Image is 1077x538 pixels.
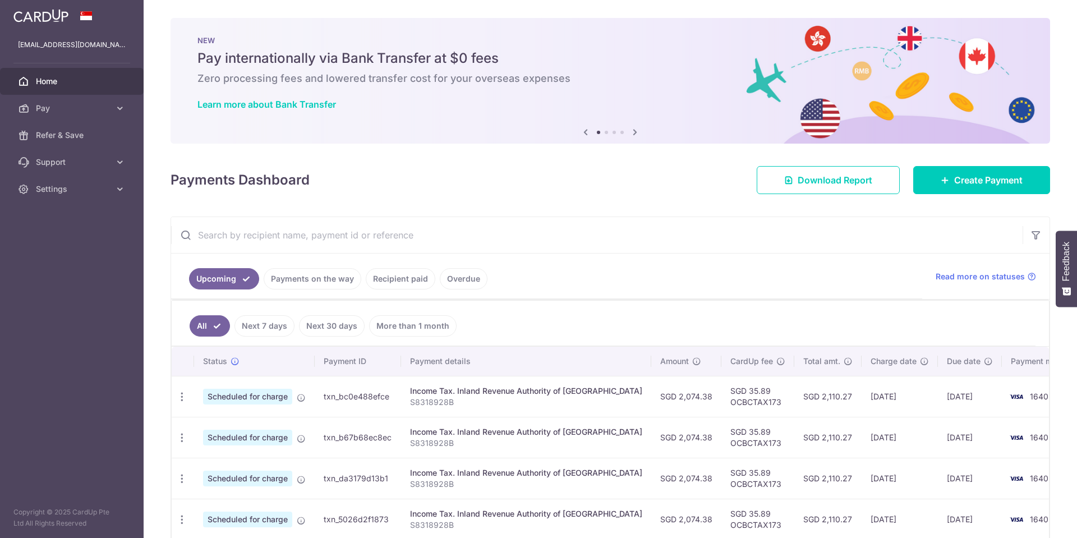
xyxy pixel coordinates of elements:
p: S8318928B [410,519,642,531]
div: Income Tax. Inland Revenue Authority of [GEOGRAPHIC_DATA] [410,426,642,438]
h6: Zero processing fees and lowered transfer cost for your overseas expenses [197,72,1023,85]
span: Scheduled for charge [203,430,292,445]
div: Income Tax. Inland Revenue Authority of [GEOGRAPHIC_DATA] [410,385,642,397]
p: S8318928B [410,479,642,490]
th: Payment ID [315,347,401,376]
td: SGD 2,110.27 [794,458,862,499]
span: 1640 [1030,473,1048,483]
span: 1640 [1030,433,1048,442]
h4: Payments Dashboard [171,170,310,190]
span: Settings [36,183,110,195]
span: Charge date [871,356,917,367]
td: SGD 2,110.27 [794,376,862,417]
span: Pay [36,103,110,114]
button: Feedback - Show survey [1056,231,1077,307]
a: Payments on the way [264,268,361,289]
span: Home [36,76,110,87]
span: Due date [947,356,981,367]
span: 1640 [1030,392,1048,401]
a: Create Payment [913,166,1050,194]
span: Create Payment [954,173,1023,187]
span: Read more on statuses [936,271,1025,282]
td: [DATE] [938,376,1002,417]
p: [EMAIL_ADDRESS][DOMAIN_NAME] [18,39,126,50]
span: Scheduled for charge [203,512,292,527]
td: SGD 2,074.38 [651,417,721,458]
a: Recipient paid [366,268,435,289]
p: NEW [197,36,1023,45]
span: Status [203,356,227,367]
td: SGD 2,110.27 [794,417,862,458]
td: SGD 2,074.38 [651,458,721,499]
a: Download Report [757,166,900,194]
input: Search by recipient name, payment id or reference [171,217,1023,253]
div: Income Tax. Inland Revenue Authority of [GEOGRAPHIC_DATA] [410,508,642,519]
span: Total amt. [803,356,840,367]
a: Read more on statuses [936,271,1036,282]
img: Bank Card [1005,390,1028,403]
span: 1640 [1030,514,1048,524]
td: [DATE] [862,376,938,417]
span: Scheduled for charge [203,471,292,486]
img: Bank Card [1005,513,1028,526]
td: [DATE] [938,458,1002,499]
a: Next 7 days [234,315,294,337]
h5: Pay internationally via Bank Transfer at $0 fees [197,49,1023,67]
a: Next 30 days [299,315,365,337]
a: Learn more about Bank Transfer [197,99,336,110]
a: All [190,315,230,337]
td: txn_b67b68ec8ec [315,417,401,458]
a: Overdue [440,268,487,289]
span: Support [36,157,110,168]
td: [DATE] [862,417,938,458]
span: Feedback [1061,242,1071,281]
span: Amount [660,356,689,367]
a: Upcoming [189,268,259,289]
td: SGD 2,074.38 [651,376,721,417]
img: CardUp [13,9,68,22]
span: Download Report [798,173,872,187]
th: Payment details [401,347,651,376]
td: [DATE] [862,458,938,499]
p: S8318928B [410,438,642,449]
td: SGD 35.89 OCBCTAX173 [721,417,794,458]
span: Refer & Save [36,130,110,141]
td: txn_bc0e488efce [315,376,401,417]
img: Bank Card [1005,431,1028,444]
img: Bank transfer banner [171,18,1050,144]
span: CardUp fee [730,356,773,367]
p: S8318928B [410,397,642,408]
td: [DATE] [938,417,1002,458]
td: SGD 35.89 OCBCTAX173 [721,376,794,417]
a: More than 1 month [369,315,457,337]
img: Bank Card [1005,472,1028,485]
td: txn_da3179d13b1 [315,458,401,499]
td: SGD 35.89 OCBCTAX173 [721,458,794,499]
span: Scheduled for charge [203,389,292,404]
div: Income Tax. Inland Revenue Authority of [GEOGRAPHIC_DATA] [410,467,642,479]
